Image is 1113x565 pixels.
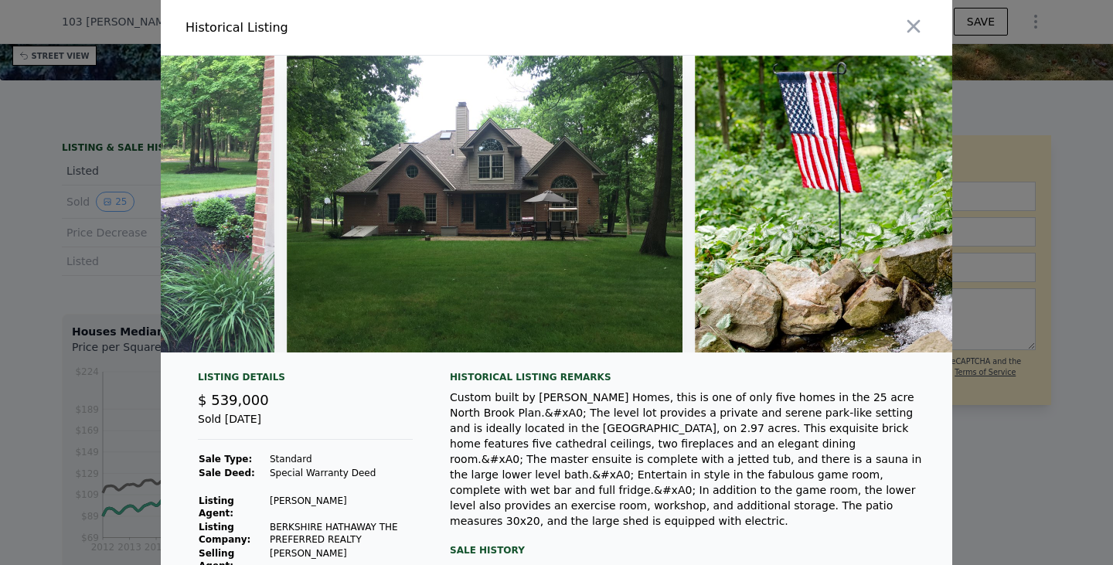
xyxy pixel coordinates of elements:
strong: Listing Agent: [199,495,234,519]
strong: Sale Type: [199,454,252,465]
div: Custom built by [PERSON_NAME] Homes, this is one of only five homes in the 25 acre North Brook Pl... [450,390,927,529]
div: Historical Listing remarks [450,371,927,383]
div: Listing Details [198,371,413,390]
img: Property Img [287,56,682,352]
td: [PERSON_NAME] [269,494,413,520]
td: Standard [269,452,413,466]
div: Sold [DATE] [198,411,413,440]
div: Historical Listing [185,19,550,37]
span: $ 539,000 [198,392,269,408]
td: BERKSHIRE HATHAWAY THE PREFERRED REALTY [269,520,413,546]
strong: Sale Deed: [199,468,255,478]
strong: Listing Company: [199,522,250,545]
div: Sale History [450,541,927,560]
td: Special Warranty Deed [269,466,413,480]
